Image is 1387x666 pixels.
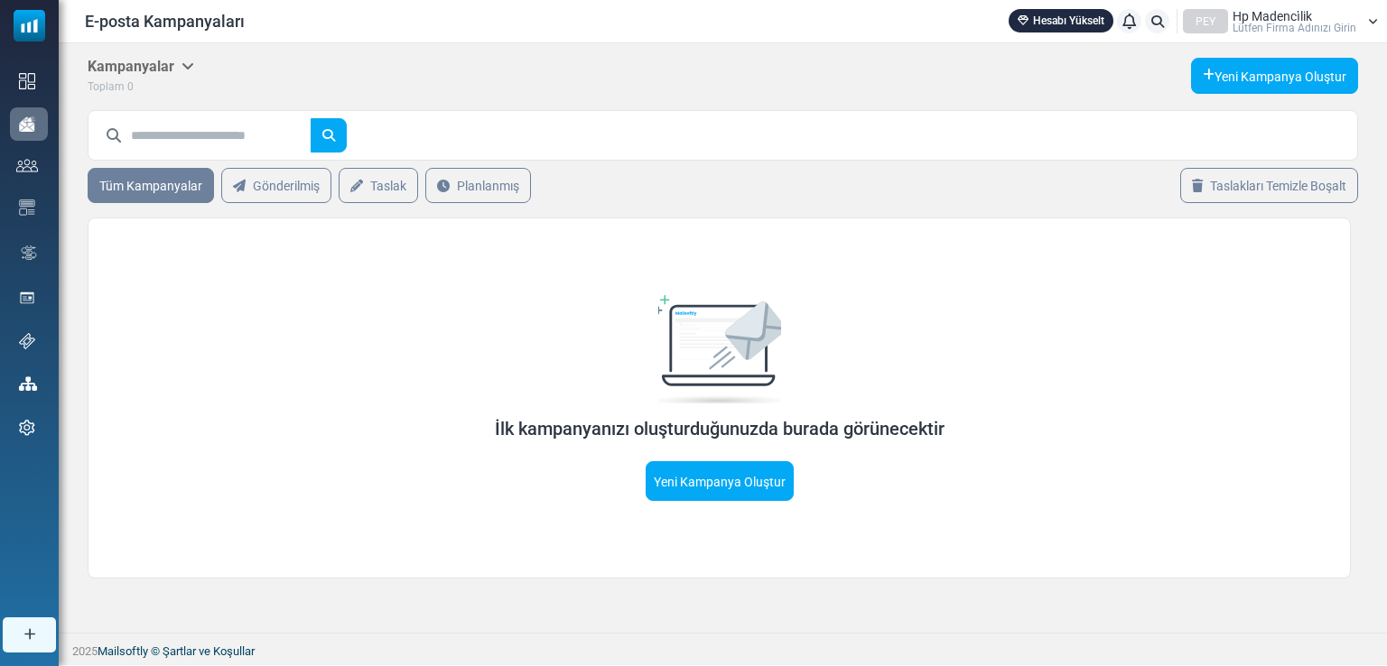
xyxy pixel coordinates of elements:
[88,58,174,75] font: Kampanyalar
[19,116,35,132] img: campaigns-icon-active.png
[19,243,39,264] img: workflow.svg
[1033,14,1104,27] font: Hesabı Yükselt
[88,168,214,203] a: Tüm Kampanyalar
[127,80,134,93] font: 0
[221,168,331,203] a: Gönderilmiş
[72,644,98,658] font: 2025
[1183,9,1378,33] a: PEY Hp Madenci̇lik Lütfen Firma Adınızı Girin
[99,179,202,193] font: Tüm Kampanyalar
[1215,69,1346,84] font: Yeni Kampanya Oluştur
[163,644,255,658] a: Şartlar ve Koşullar
[16,159,38,171] img: contacts-icon.svg
[425,168,531,203] a: Planlanmış
[19,420,35,436] img: settings-icon.svg
[370,179,406,193] font: Taslak
[19,333,35,349] img: support-icon.svg
[98,644,160,658] a: Mailsoftly ©
[19,73,35,89] img: dashboard-icon.svg
[163,644,255,658] span: çeviri eksik: en.layouts.footer.terms_and_conditions
[1196,15,1215,28] font: PEY
[654,475,786,489] font: Yeni Kampanya Oluştur
[1233,22,1356,34] font: Lütfen Firma Adınızı Girin
[253,179,320,193] font: Gönderilmiş
[495,418,945,439] font: İlk kampanyanızı oluşturduğunuzda burada görünecektir
[14,10,45,42] img: mailsoftly_icon_blue_white.svg
[1210,179,1346,193] font: Taslakları Temizle Boşalt
[339,168,418,203] a: Taslak
[85,12,245,31] font: E-posta Kampanyaları
[1233,9,1312,23] font: Hp Madenci̇lik
[88,80,125,93] font: Toplam
[19,199,35,216] img: email-templates-icon.svg
[1009,9,1113,32] a: Hesabı Yükselt
[457,179,519,193] font: Planlanmış
[19,290,35,306] img: landing_pages.svg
